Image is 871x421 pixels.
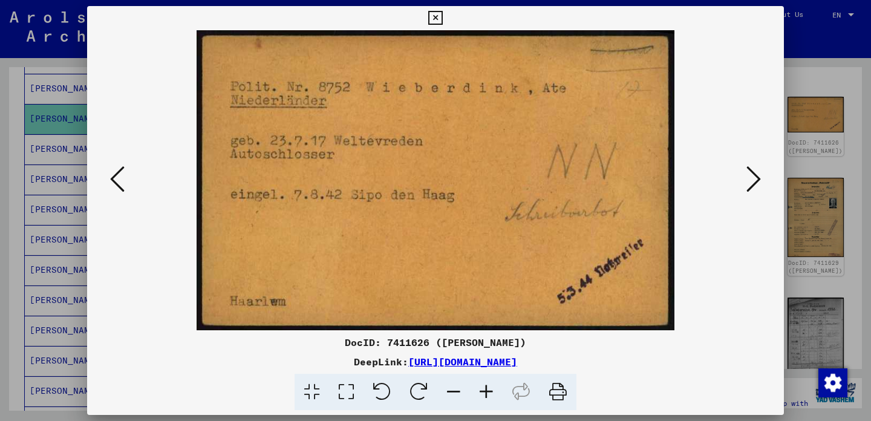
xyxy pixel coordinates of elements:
div: DeepLink: [87,354,784,369]
div: DocID: 7411626 ([PERSON_NAME]) [87,335,784,350]
a: [URL][DOMAIN_NAME] [408,356,517,368]
img: 001.jpg [128,30,743,330]
img: Change consent [818,368,847,397]
div: Change consent [818,368,847,397]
